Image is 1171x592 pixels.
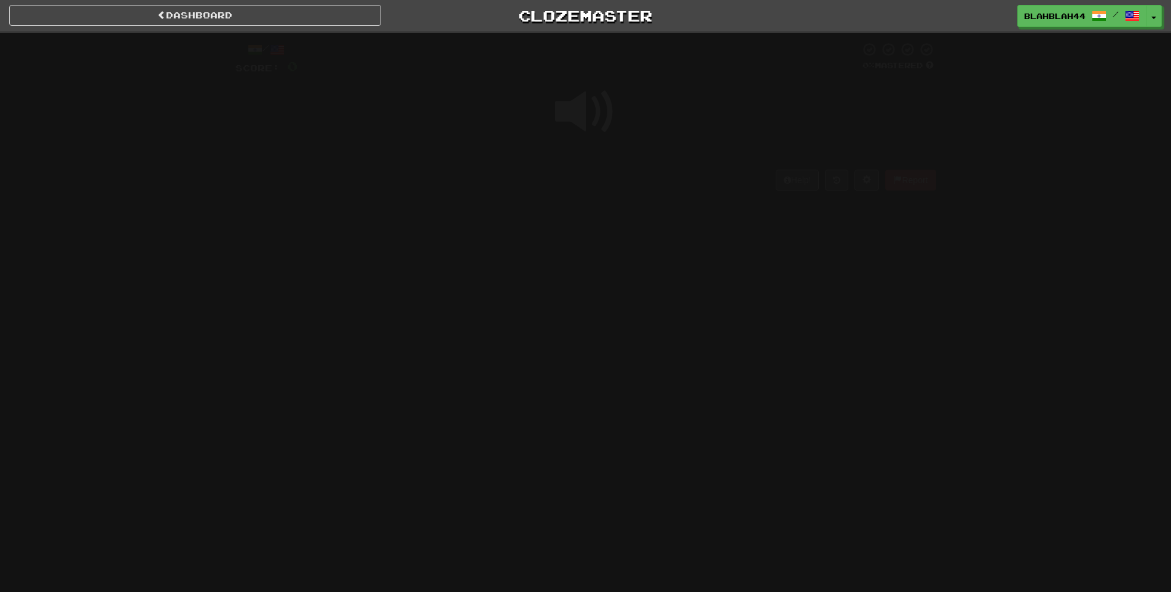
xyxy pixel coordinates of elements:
button: Report [885,170,936,191]
div: Mastered [860,60,936,71]
span: / [1113,10,1119,18]
a: blahblah44 / [1017,5,1146,27]
span: Score: [235,63,280,73]
a: Clozemaster [400,5,771,26]
button: Round history (alt+y) [825,170,848,191]
span: 0 [287,58,298,74]
div: / [235,42,298,57]
button: Help! [776,170,819,191]
span: blahblah44 [1024,10,1086,22]
span: 0 % [862,60,875,70]
a: Dashboard [9,5,381,26]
